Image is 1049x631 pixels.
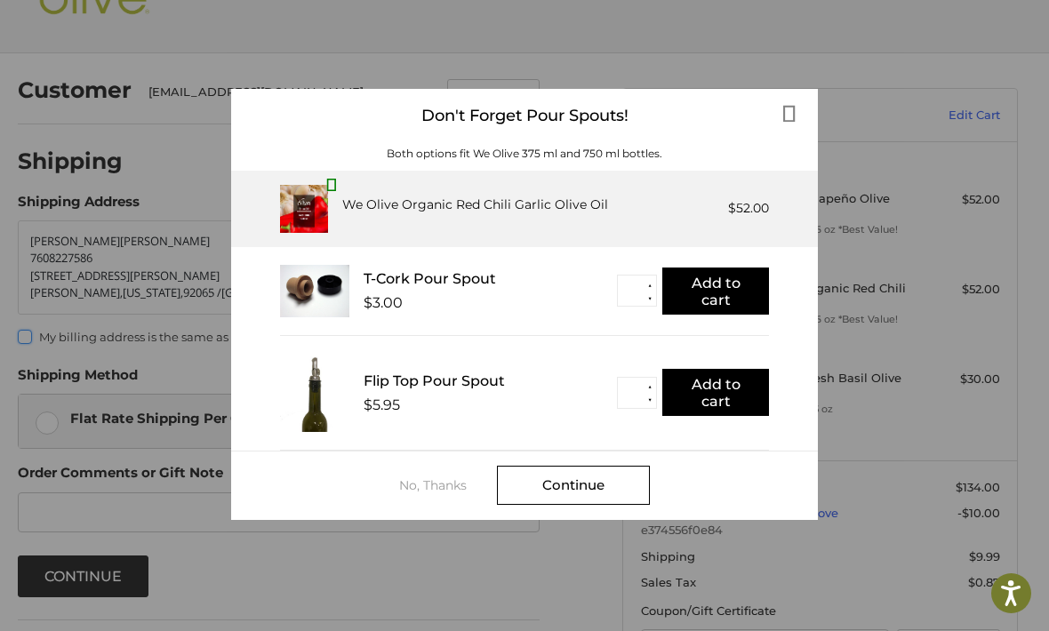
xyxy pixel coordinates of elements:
[204,23,226,44] button: Open LiveChat chat widget
[364,270,617,287] div: T-Cork Pour Spout
[25,27,201,41] p: We're away right now. Please check back later!
[643,278,656,292] button: ▲
[342,196,608,214] div: We Olive Organic Red Chili Garlic Olive Oil
[643,394,656,407] button: ▼
[280,354,349,432] img: FTPS_bottle__43406.1705089544.233.225.jpg
[728,199,769,218] div: $52.00
[231,146,818,162] div: Both options fit We Olive 375 ml and 750 ml bottles.
[662,268,769,315] button: Add to cart
[643,380,656,394] button: ▲
[662,369,769,416] button: Add to cart
[497,466,650,505] div: Continue
[364,396,400,413] div: $5.95
[364,294,403,311] div: $3.00
[364,372,617,389] div: Flip Top Pour Spout
[643,292,656,305] button: ▼
[399,478,497,492] div: No, Thanks
[231,89,818,143] div: Don't Forget Pour Spouts!
[280,265,349,317] img: T_Cork__22625.1711686153.233.225.jpg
